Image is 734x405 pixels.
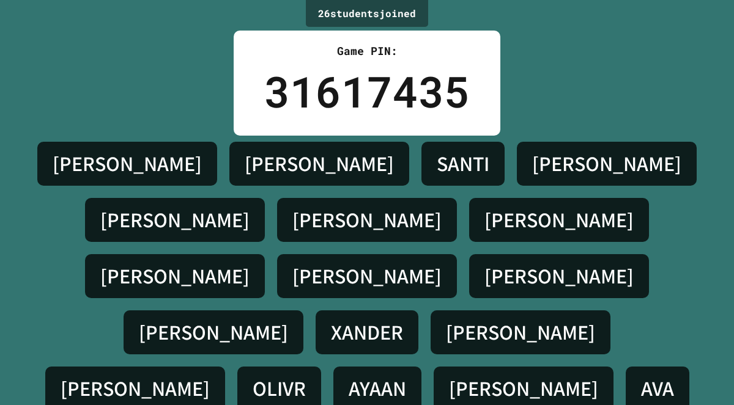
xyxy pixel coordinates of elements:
h4: AVA [641,376,674,401]
div: 31617435 [264,59,470,123]
h4: [PERSON_NAME] [245,151,394,177]
h4: [PERSON_NAME] [532,151,681,177]
h4: [PERSON_NAME] [139,319,288,345]
h4: [PERSON_NAME] [100,263,250,289]
iframe: chat widget [683,356,722,393]
h4: AYAAN [349,376,406,401]
h4: [PERSON_NAME] [446,319,595,345]
h4: SANTI [437,151,489,177]
h4: [PERSON_NAME] [100,207,250,233]
h4: [PERSON_NAME] [292,207,442,233]
h4: [PERSON_NAME] [484,263,634,289]
h4: [PERSON_NAME] [292,263,442,289]
h4: [PERSON_NAME] [449,376,598,401]
h4: OLIVR [253,376,306,401]
h4: XANDER [331,319,403,345]
h4: [PERSON_NAME] [53,151,202,177]
h4: [PERSON_NAME] [484,207,634,233]
div: Game PIN: [264,43,470,59]
h4: [PERSON_NAME] [61,376,210,401]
